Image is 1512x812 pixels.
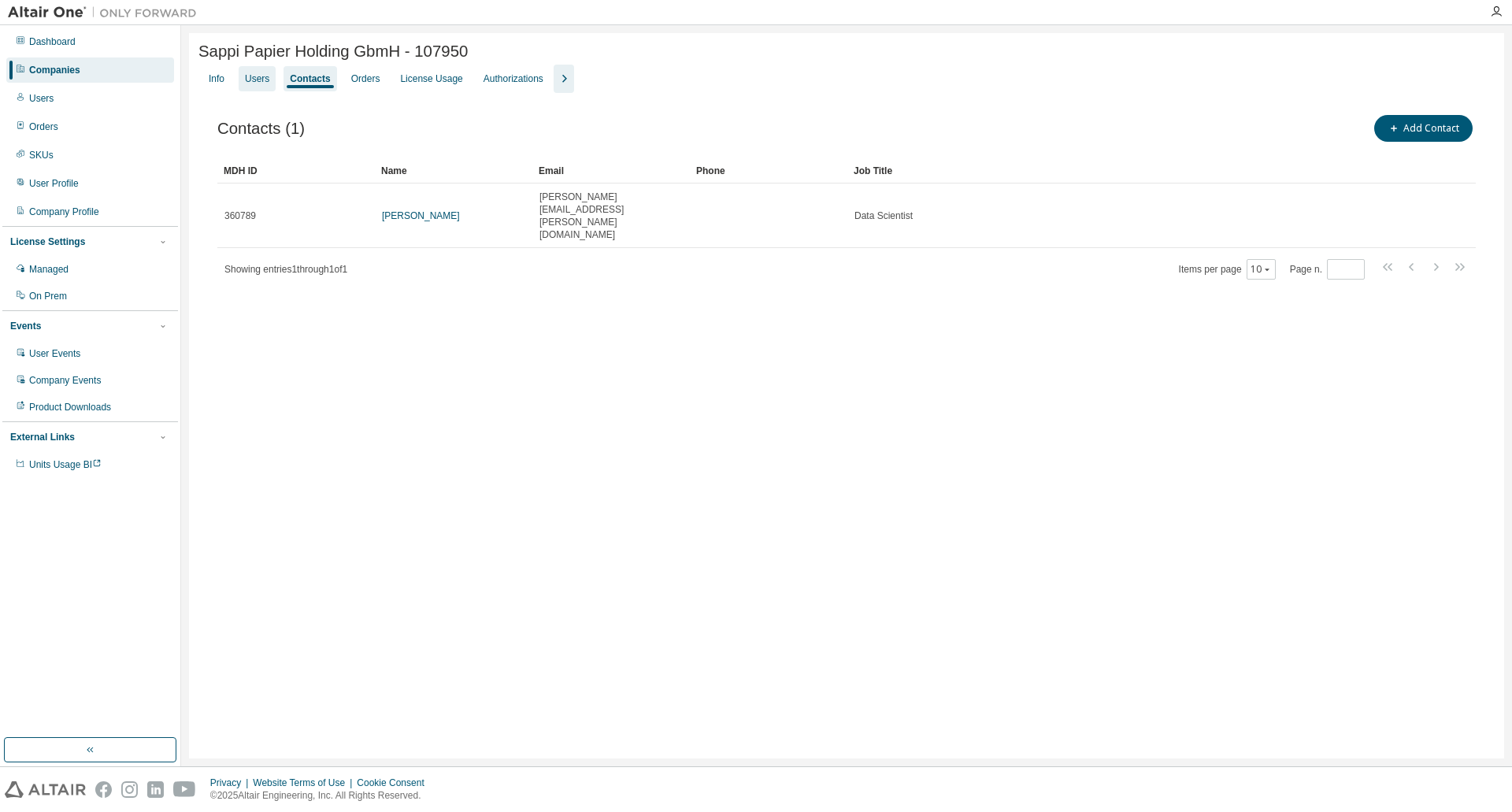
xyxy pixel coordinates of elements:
img: facebook.svg [95,781,112,798]
button: Add Contact [1374,115,1473,142]
img: instagram.svg [121,781,138,798]
p: © 2025 Altair Engineering, Inc. All Rights Reserved. [210,789,434,803]
div: Orders [351,72,380,85]
div: Product Downloads [29,401,111,413]
img: Altair One [8,5,205,20]
div: Events [10,320,41,332]
span: Contacts (1) [217,120,305,138]
div: Orders [29,121,58,133]
div: Companies [29,64,80,76]
div: Contacts [290,72,330,85]
div: License Usage [400,72,462,85]
div: Authorizations [484,72,543,85]
div: Privacy [210,777,253,789]
div: Cookie Consent [357,777,433,789]
div: User Profile [29,177,79,190]
div: Users [29,92,54,105]
span: Units Usage BI [29,459,102,470]
div: External Links [10,431,75,443]
button: 10 [1251,263,1272,276]
div: Name [381,158,526,184]
span: Showing entries 1 through 1 of 1 [224,264,347,275]
div: Email [539,158,684,184]
div: Company Events [29,374,101,387]
a: [PERSON_NAME] [382,210,460,221]
div: SKUs [29,149,54,161]
img: linkedin.svg [147,781,164,798]
img: youtube.svg [173,781,196,798]
div: Company Profile [29,206,99,218]
div: Users [245,72,269,85]
div: Info [209,72,224,85]
span: [PERSON_NAME][EMAIL_ADDRESS][PERSON_NAME][DOMAIN_NAME] [539,191,683,241]
div: Phone [696,158,841,184]
span: Sappi Papier Holding GbmH - 107950 [198,43,468,61]
div: Job Title [854,158,1406,184]
div: On Prem [29,290,67,302]
img: altair_logo.svg [5,781,86,798]
span: Items per page [1179,259,1276,280]
div: Managed [29,263,69,276]
span: Data Scientist [854,209,913,222]
div: MDH ID [224,158,369,184]
span: Page n. [1290,259,1365,280]
div: User Events [29,347,80,360]
span: 360789 [224,209,256,222]
div: Website Terms of Use [253,777,357,789]
div: Dashboard [29,35,76,48]
div: License Settings [10,235,85,248]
